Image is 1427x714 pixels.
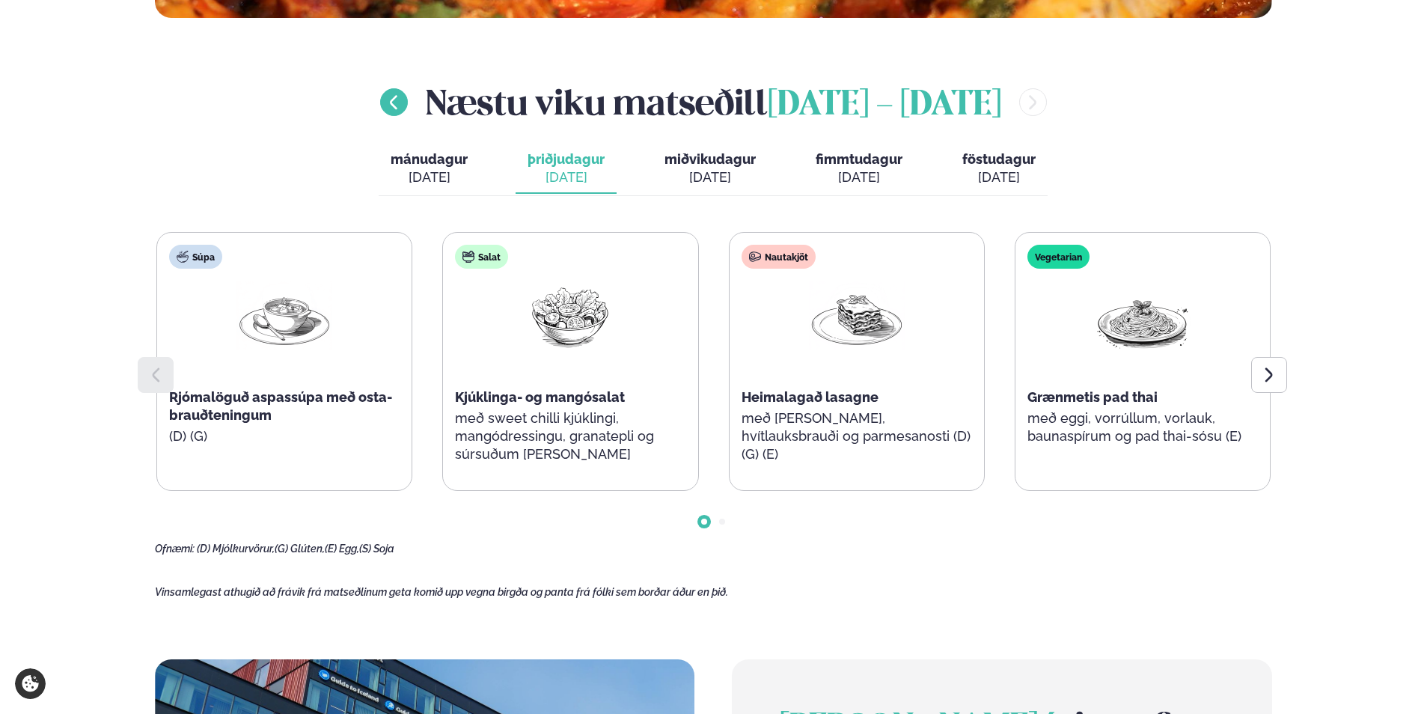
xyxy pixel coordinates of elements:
[742,245,816,269] div: Nautakjöt
[664,168,756,186] div: [DATE]
[742,389,878,405] span: Heimalagað lasagne
[768,89,1001,122] span: [DATE] - [DATE]
[155,543,195,555] span: Ofnæmi:
[1019,88,1047,116] button: menu-btn-right
[664,151,756,167] span: miðvikudagur
[169,427,400,445] p: (D) (G)
[749,251,761,263] img: beef.svg
[528,151,605,167] span: þriðjudagur
[169,245,222,269] div: Súpa
[462,251,474,263] img: salad.svg
[455,389,625,405] span: Kjúklinga- og mangósalat
[962,168,1036,186] div: [DATE]
[236,281,332,350] img: Soup.png
[391,151,468,167] span: mánudagur
[653,144,768,194] button: miðvikudagur [DATE]
[455,409,685,463] p: með sweet chilli kjúklingi, mangódressingu, granatepli og súrsuðum [PERSON_NAME]
[962,151,1036,167] span: föstudagur
[1027,245,1090,269] div: Vegetarian
[1027,389,1158,405] span: Grænmetis pad thai
[15,668,46,699] a: Cookie settings
[809,281,905,350] img: Lasagna.png
[816,168,902,186] div: [DATE]
[391,168,468,186] div: [DATE]
[516,144,617,194] button: þriðjudagur [DATE]
[950,144,1048,194] button: föstudagur [DATE]
[1095,281,1191,350] img: Spagetti.png
[1027,409,1258,445] p: með eggi, vorrúllum, vorlauk, baunaspírum og pad thai-sósu (E)
[816,151,902,167] span: fimmtudagur
[426,78,1001,126] h2: Næstu viku matseðill
[701,519,707,525] span: Go to slide 1
[325,543,359,555] span: (E) Egg,
[169,389,392,423] span: Rjómalöguð aspassúpa með osta-brauðteningum
[528,168,605,186] div: [DATE]
[275,543,325,555] span: (G) Glúten,
[197,543,275,555] span: (D) Mjólkurvörur,
[155,586,728,598] span: Vinsamlegast athugið að frávik frá matseðlinum geta komið upp vegna birgða og panta frá fólki sem...
[719,519,725,525] span: Go to slide 2
[742,409,972,463] p: með [PERSON_NAME], hvítlauksbrauði og parmesanosti (D) (G) (E)
[359,543,394,555] span: (S) Soja
[380,88,408,116] button: menu-btn-left
[177,251,189,263] img: soup.svg
[379,144,480,194] button: mánudagur [DATE]
[804,144,914,194] button: fimmtudagur [DATE]
[522,281,618,350] img: Salad.png
[455,245,508,269] div: Salat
